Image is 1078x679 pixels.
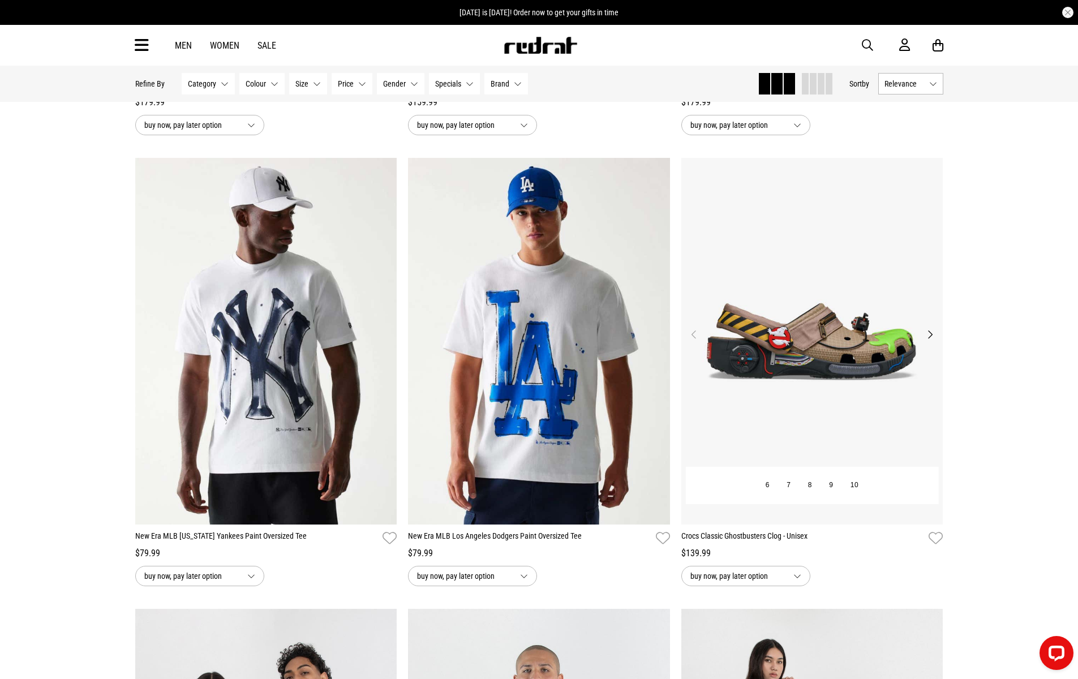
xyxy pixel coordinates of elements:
button: Next [923,328,937,341]
img: Crocs Classic Ghostbusters Clog - Unisex in Multi [681,158,943,525]
button: buy now, pay later option [408,115,537,135]
span: buy now, pay later option [690,118,784,132]
span: Size [295,79,308,88]
button: Specials [429,73,480,94]
div: $139.99 [681,547,943,560]
button: buy now, pay later option [681,566,810,586]
div: $179.99 [681,96,943,109]
iframe: LiveChat chat widget [1030,631,1078,679]
button: 6 [757,475,778,496]
span: Gender [383,79,406,88]
img: New Era Mlb Los Angeles Dodgers Paint Oversized Tee in White [408,158,670,525]
button: Size [289,73,327,94]
button: 7 [778,475,799,496]
button: buy now, pay later option [135,566,264,586]
button: buy now, pay later option [135,115,264,135]
a: Women [210,40,239,51]
span: Colour [246,79,266,88]
a: New Era MLB Los Angeles Dodgers Paint Oversized Tee [408,530,651,547]
span: Specials [435,79,461,88]
button: Gender [377,73,424,94]
button: 8 [800,475,821,496]
div: $179.99 [135,96,397,109]
img: New Era Mlb New York Yankees Paint Oversized Tee in White [135,158,397,525]
button: Relevance [878,73,943,94]
span: Category [188,79,216,88]
span: buy now, pay later option [417,569,511,583]
a: New Era MLB [US_STATE] Yankees Paint Oversized Tee [135,530,379,547]
button: Brand [484,73,528,94]
div: $159.99 [408,96,670,109]
a: Sale [257,40,276,51]
a: Crocs Classic Ghostbusters Clog - Unisex [681,530,925,547]
button: Price [332,73,372,94]
button: 10 [842,475,867,496]
span: Brand [491,79,509,88]
span: Price [338,79,354,88]
button: Colour [239,73,285,94]
div: $79.99 [408,547,670,560]
p: Refine By [135,79,165,88]
div: $79.99 [135,547,397,560]
span: buy now, pay later option [144,569,238,583]
span: by [862,79,869,88]
span: buy now, pay later option [144,118,238,132]
button: 9 [821,475,841,496]
a: Men [175,40,192,51]
button: Category [182,73,235,94]
button: buy now, pay later option [681,115,810,135]
button: Sortby [849,77,869,91]
button: Previous [687,328,701,341]
span: buy now, pay later option [417,118,511,132]
span: buy now, pay later option [690,569,784,583]
img: Redrat logo [503,37,578,54]
button: buy now, pay later option [408,566,537,586]
span: Relevance [884,79,925,88]
span: [DATE] is [DATE]! Order now to get your gifts in time [459,8,619,17]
